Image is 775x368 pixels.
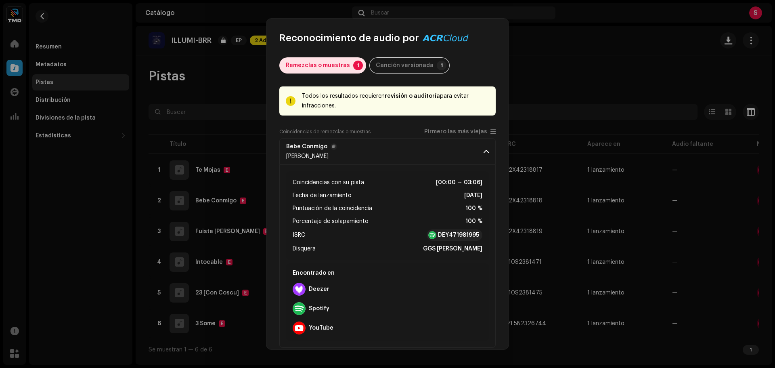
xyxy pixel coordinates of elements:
span: Porcentaje de solapamiento [293,217,369,226]
span: Bebe Conmigo [286,143,337,150]
span: Pirmero las más viejas [424,129,487,135]
div: Todos los resultados requieren para evitar infracciones. [302,91,489,111]
p-accordion-header: Bebe Conmigo[PERSON_NAME] [279,138,496,165]
span: Coincidencias con su pista [293,178,364,187]
strong: [DATE] [464,191,482,200]
span: Reconocimiento de audio por [279,32,419,44]
strong: GGS [PERSON_NAME] [423,244,482,254]
p-accordion-content: Bebe Conmigo[PERSON_NAME] [279,165,496,348]
div: Remezclas o muestras [286,57,350,74]
strong: 100 % [465,217,482,226]
strong: revisión o auditoría [385,93,440,99]
span: Anuel Aa [286,154,329,159]
strong: YouTube [309,325,333,331]
div: Canción versionada [376,57,434,74]
strong: Spotify [309,305,329,312]
p-togglebutton: Pirmero las más viejas [424,128,496,135]
label: Coincidencias de remezclas o muestras [279,128,371,135]
strong: Bebe Conmigo [286,143,327,150]
strong: DEY471981995 [438,231,479,239]
span: ISRC [293,230,305,240]
strong: Deezer [309,286,329,292]
strong: 100 % [465,204,482,213]
div: Encontrado en [289,267,486,280]
p-badge: 1 [353,61,363,70]
span: Disquera [293,244,316,254]
span: Fecha de lanzamiento [293,191,352,200]
strong: [00:00 → 03:06] [436,178,482,187]
p-badge: 1 [437,61,446,70]
span: Puntuación de la coincidencia [293,204,372,213]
